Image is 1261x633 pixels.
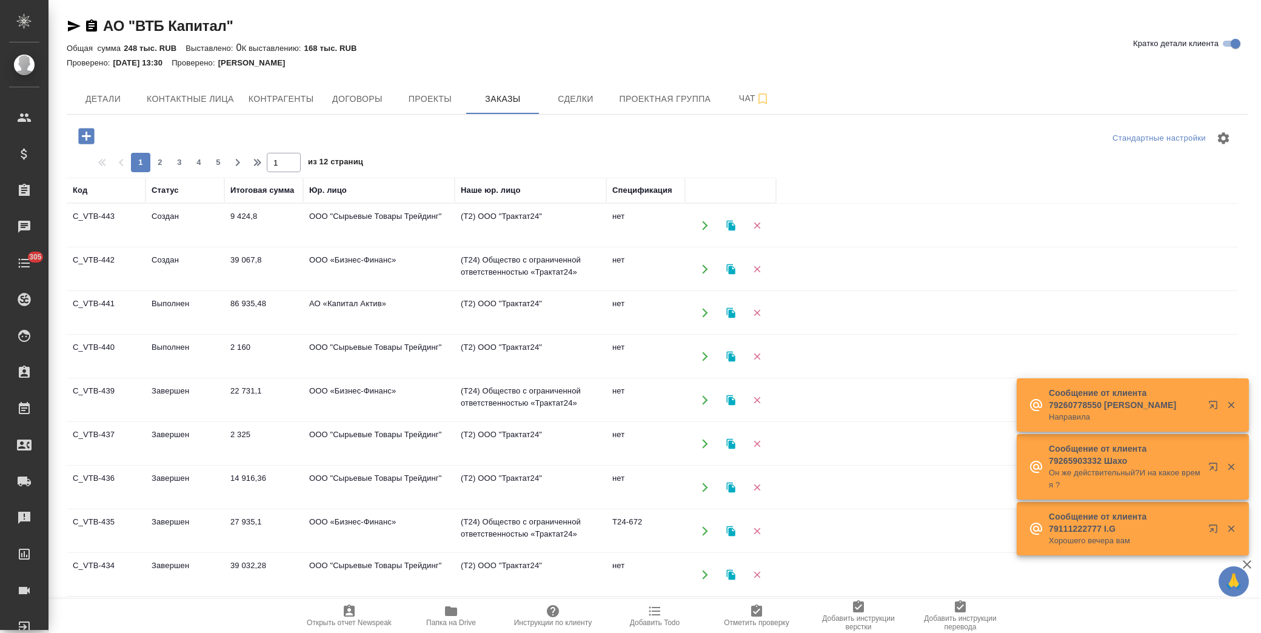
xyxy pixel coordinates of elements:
[152,184,179,196] div: Статус
[401,92,459,107] span: Проекты
[692,518,717,543] button: Открыть
[455,554,606,596] td: (Т2) ООО "Трактат24"
[1209,124,1238,153] span: Настроить таблицу
[307,618,392,627] span: Открыть отчет Newspeak
[1201,517,1230,546] button: Открыть в новой вкладке
[455,204,606,247] td: (Т2) ООО "Трактат24"
[145,554,224,596] td: Завершен
[172,58,218,67] p: Проверено:
[224,379,303,421] td: 22 731,1
[189,156,209,169] span: 4
[692,431,717,456] button: Открыть
[606,423,685,465] td: нет
[606,379,685,421] td: нет
[67,44,124,53] p: Общая сумма
[145,423,224,465] td: Завершен
[304,44,366,53] p: 168 тыс. RUB
[67,335,145,378] td: C_VTB-440
[3,248,45,278] a: 305
[718,256,743,281] button: Клонировать
[400,599,502,633] button: Папка на Drive
[502,599,604,633] button: Инструкции по клиенту
[724,618,789,627] span: Отметить проверку
[718,475,743,500] button: Клонировать
[145,292,224,334] td: Выполнен
[67,58,113,67] p: Проверено:
[67,204,145,247] td: C_VTB-443
[224,466,303,509] td: 14 916,36
[1049,511,1200,535] p: Сообщение от клиента 79111222777 I.G
[455,292,606,334] td: (Т2) ООО "Трактат24"
[606,554,685,596] td: нет
[209,156,228,169] span: 5
[606,204,685,247] td: нет
[113,58,172,67] p: [DATE] 13:30
[692,213,717,238] button: Открыть
[718,562,743,587] button: Клонировать
[67,466,145,509] td: C_VTB-436
[744,300,769,325] button: Удалить
[224,204,303,247] td: 9 424,8
[718,387,743,412] button: Клонировать
[67,41,1248,55] div: 0
[1049,411,1200,423] p: Направила
[606,292,685,334] td: нет
[249,92,314,107] span: Контрагенты
[242,44,304,53] p: К выставлению:
[67,423,145,465] td: C_VTB-437
[150,156,170,169] span: 2
[170,156,189,169] span: 3
[150,153,170,172] button: 2
[692,562,717,587] button: Открыть
[209,153,228,172] button: 5
[606,466,685,509] td: нет
[718,518,743,543] button: Клонировать
[145,510,224,552] td: Завершен
[1219,461,1243,472] button: Закрыть
[298,599,400,633] button: Открыть отчет Newspeak
[224,248,303,290] td: 39 067,8
[744,387,769,412] button: Удалить
[84,19,99,33] button: Скопировать ссылку
[189,153,209,172] button: 4
[455,510,606,552] td: (T24) Общество с ограниченной ответственностью «Трактат24»
[744,562,769,587] button: Удалить
[744,213,769,238] button: Удалить
[303,510,455,552] td: ООО «Бизнес-Финанс»
[744,518,769,543] button: Удалить
[744,431,769,456] button: Удалить
[67,292,145,334] td: C_VTB-441
[744,344,769,369] button: Удалить
[917,614,1004,631] span: Добавить инструкции перевода
[303,204,455,247] td: ООО "Сырьевые Товары Трейдинг"
[303,466,455,509] td: ООО "Сырьевые Товары Трейдинг"
[303,423,455,465] td: ООО "Сырьевые Товары Трейдинг"
[22,251,49,263] span: 305
[606,248,685,290] td: нет
[1219,523,1243,534] button: Закрыть
[606,335,685,378] td: нет
[328,92,386,107] span: Договоры
[73,184,87,196] div: Код
[303,248,455,290] td: ООО «Бизнес-Финанс»
[744,256,769,281] button: Удалить
[218,58,295,67] p: [PERSON_NAME]
[692,475,717,500] button: Открыть
[1219,400,1243,410] button: Закрыть
[1049,443,1200,467] p: Сообщение от клиента 79265903332 Шахо
[455,248,606,290] td: (T24) Общество с ограниченной ответственностью «Трактат24»
[70,124,103,149] button: Добавить проект
[604,599,706,633] button: Добавить Todo
[145,379,224,421] td: Завершен
[718,300,743,325] button: Клонировать
[67,379,145,421] td: C_VTB-439
[514,618,592,627] span: Инструкции по клиенту
[224,292,303,334] td: 86 935,48
[303,292,455,334] td: АО «Капитал Актив»
[309,184,347,196] div: Юр. лицо
[224,510,303,552] td: 27 935,1
[606,510,685,552] td: T24-672
[145,466,224,509] td: Завершен
[455,335,606,378] td: (Т2) ООО "Трактат24"
[1133,38,1219,50] span: Кратко детали клиента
